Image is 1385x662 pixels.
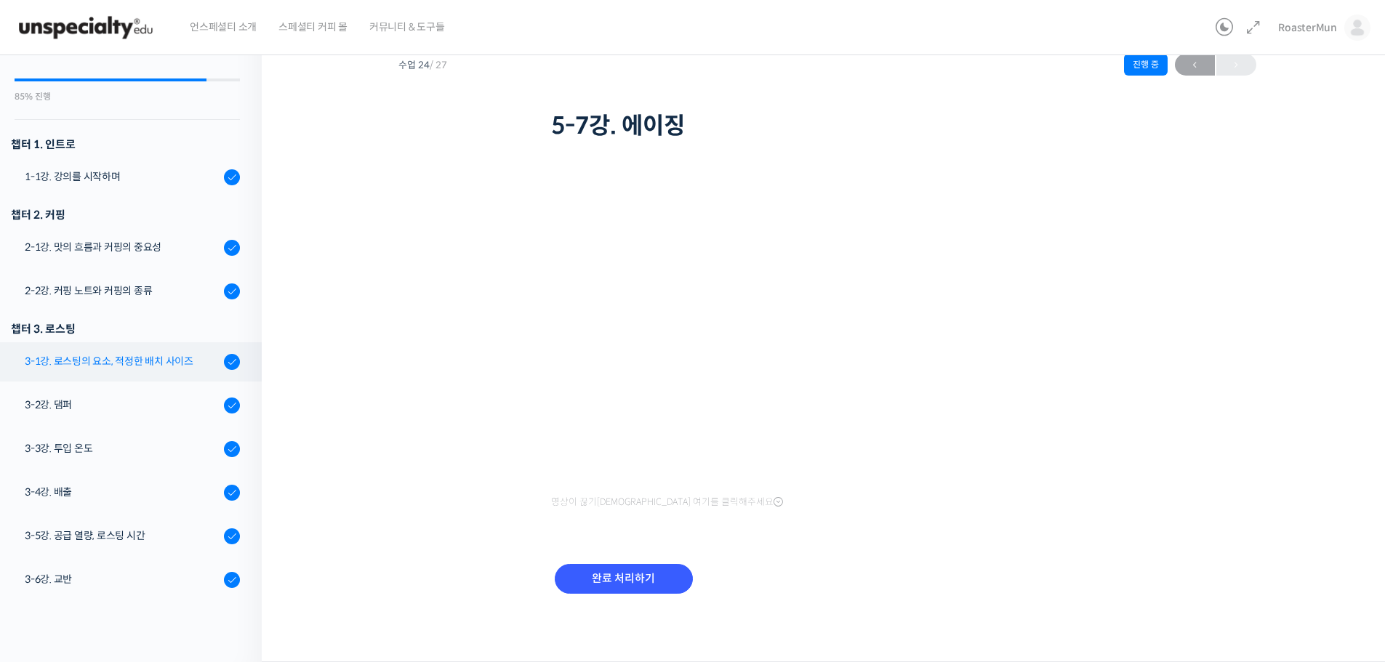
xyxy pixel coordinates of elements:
[96,461,188,497] a: 대화
[25,528,220,544] div: 3-5강. 공급 열량, 로스팅 시간
[4,461,96,497] a: 홈
[188,461,279,497] a: 설정
[555,564,693,594] input: 완료 처리하기
[551,112,1104,140] h1: 5-7강. 에이징
[398,60,447,70] span: 수업 24
[1175,55,1215,75] span: ←
[11,205,240,225] div: 챕터 2. 커핑
[25,440,220,456] div: 3-3강. 투입 온도
[430,59,447,71] span: / 27
[25,397,220,413] div: 3-2강. 댐퍼
[25,283,220,299] div: 2-2강. 커핑 노트와 커핑의 종류
[15,92,240,101] div: 85% 진행
[25,484,220,500] div: 3-4강. 배출
[11,134,240,154] h3: 챕터 1. 인트로
[1278,21,1337,34] span: RoasterMun
[1175,54,1215,76] a: ←이전
[25,571,220,587] div: 3-6강. 교반
[225,483,242,494] span: 설정
[1124,54,1168,76] div: 진행 중
[25,239,220,255] div: 2-1강. 맛의 흐름과 커핑의 중요성
[133,483,150,495] span: 대화
[11,319,240,339] div: 챕터 3. 로스팅
[46,483,55,494] span: 홈
[551,496,783,508] span: 영상이 끊기[DEMOGRAPHIC_DATA] 여기를 클릭해주세요
[25,169,220,185] div: 1-1강. 강의를 시작하며
[25,353,220,369] div: 3-1강. 로스팅의 요소, 적정한 배치 사이즈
